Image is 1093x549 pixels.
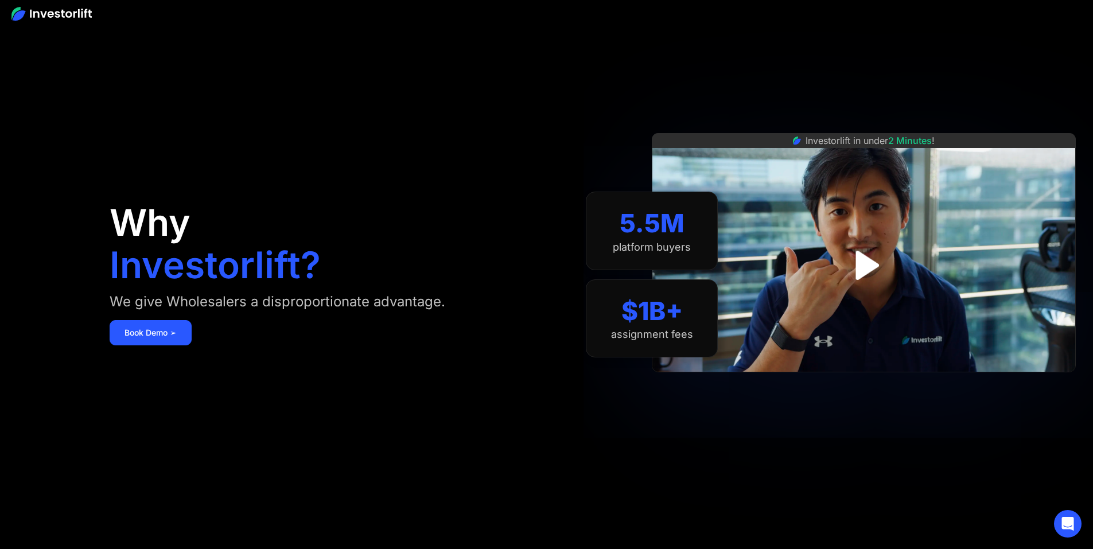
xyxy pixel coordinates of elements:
div: $1B+ [621,296,683,326]
div: assignment fees [611,328,693,341]
iframe: Customer reviews powered by Trustpilot [778,378,950,392]
h1: Why [110,204,190,241]
span: 2 Minutes [888,135,932,146]
div: 5.5M [620,208,684,239]
div: Open Intercom Messenger [1054,510,1082,538]
a: Book Demo ➢ [110,320,192,345]
h1: Investorlift? [110,247,321,283]
div: We give Wholesalers a disproportionate advantage. [110,293,445,311]
div: Investorlift in under ! [806,134,935,147]
div: platform buyers [613,241,691,254]
a: open lightbox [838,240,889,291]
